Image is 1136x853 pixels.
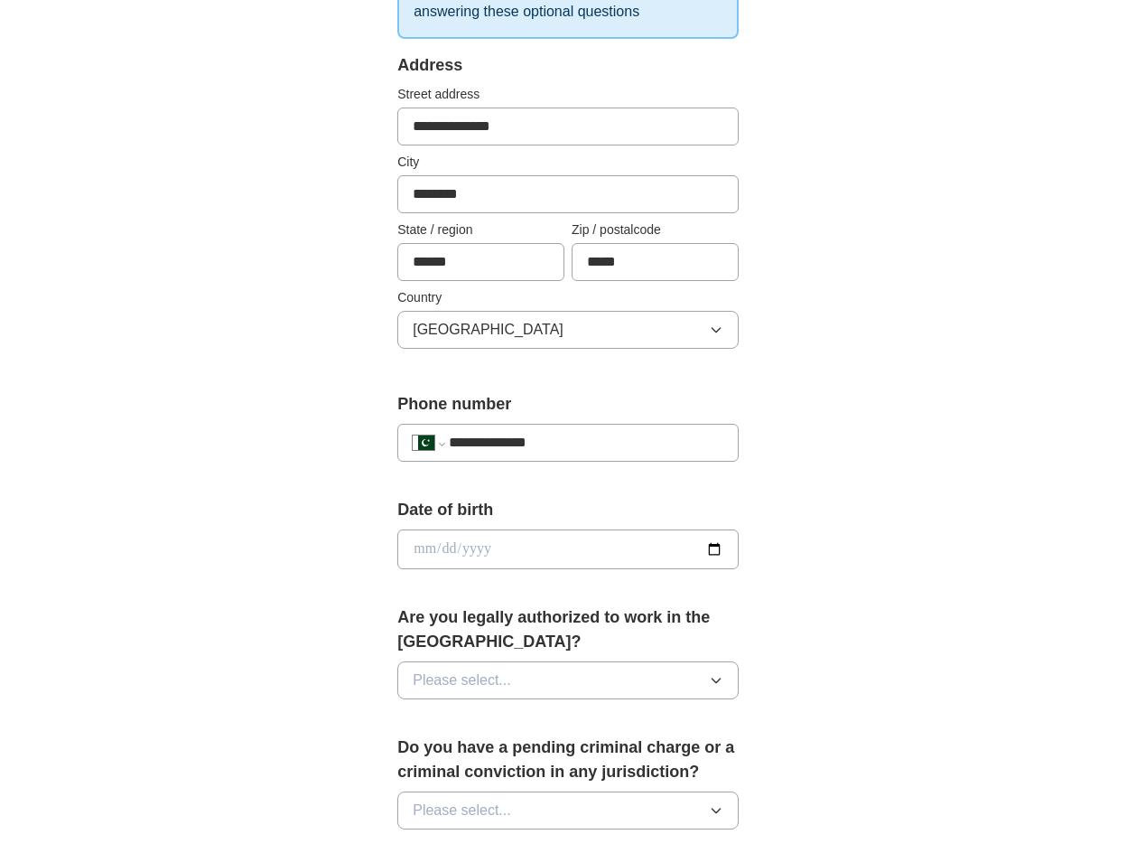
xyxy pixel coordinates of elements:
span: Please select... [413,670,511,691]
label: Date of birth [397,498,739,522]
button: [GEOGRAPHIC_DATA] [397,311,739,349]
button: Please select... [397,792,739,830]
label: City [397,153,739,172]
label: Street address [397,85,739,104]
button: Please select... [397,661,739,699]
label: Are you legally authorized to work in the [GEOGRAPHIC_DATA]? [397,605,739,654]
label: Phone number [397,392,739,417]
label: Country [397,288,739,307]
span: [GEOGRAPHIC_DATA] [413,319,563,341]
div: Address [397,53,739,78]
label: State / region [397,220,564,239]
label: Do you have a pending criminal charge or a criminal conviction in any jurisdiction? [397,736,739,784]
span: Please select... [413,800,511,821]
label: Zip / postalcode [572,220,739,239]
